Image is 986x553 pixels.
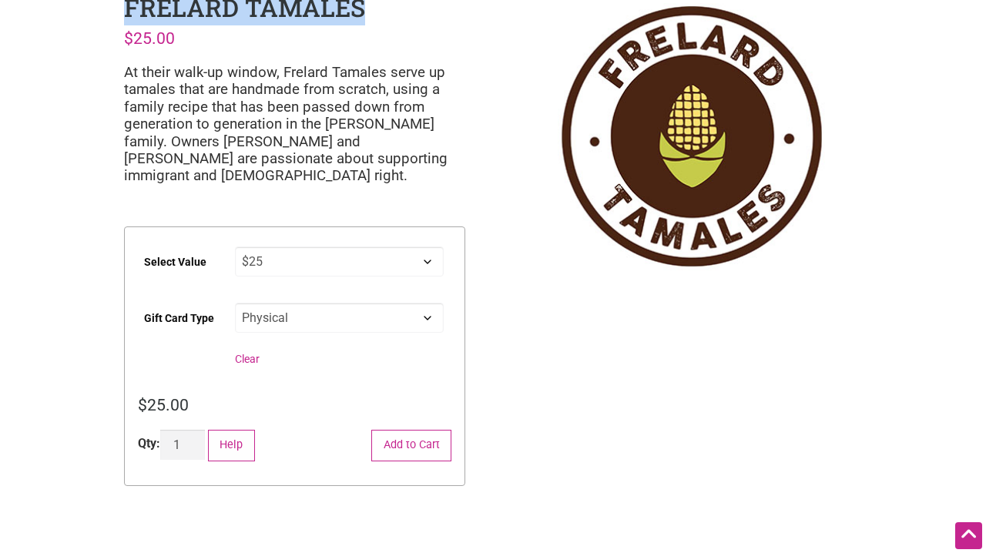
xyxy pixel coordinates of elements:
a: Clear options [235,353,260,365]
bdi: 25.00 [138,395,189,414]
div: Qty: [138,434,160,453]
div: Scroll Back to Top [955,522,982,549]
input: Product quantity [160,430,205,460]
span: $ [138,395,147,414]
button: Add to Cart [371,430,451,461]
label: Gift Card Type [144,301,214,336]
bdi: 25.00 [124,28,175,48]
iframe: Secure express checkout frame [121,509,468,552]
p: At their walk-up window, Frelard Tamales serve up tamales that are handmade from scratch, using a... [124,64,465,185]
label: Select Value [144,245,206,280]
button: Help [208,430,255,461]
span: $ [124,28,133,48]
